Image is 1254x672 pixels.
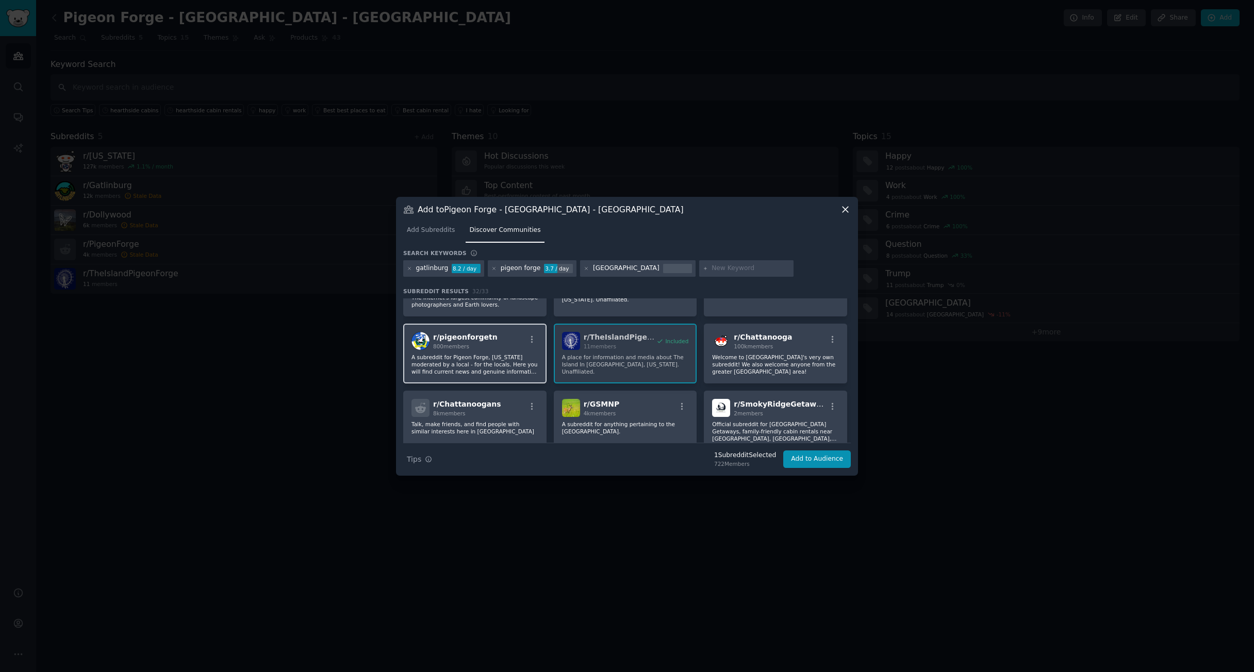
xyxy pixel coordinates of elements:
div: gatlinburg [416,264,449,273]
button: Add to Audience [783,450,851,468]
span: 32 / 33 [472,288,489,294]
span: Add Subreddits [407,226,455,235]
p: A subreddit for anything pertaining to the [GEOGRAPHIC_DATA]. [562,421,689,435]
button: Tips [403,450,436,468]
span: Subreddit Results [403,288,469,295]
span: r/ GSMNP [584,400,620,408]
h3: Add to Pigeon Forge - [GEOGRAPHIC_DATA] - [GEOGRAPHIC_DATA] [418,204,684,215]
p: The internet's largest community of landscape photographers and Earth lovers. [411,294,538,308]
a: Discover Communities [466,222,544,243]
span: 8k members [433,410,466,416]
img: GSMNP [562,399,580,417]
div: 1 Subreddit Selected [714,451,776,460]
span: Tips [407,454,421,465]
span: 2 members [734,410,763,416]
span: Discover Communities [469,226,540,235]
input: New Keyword [712,264,790,273]
p: A subreddit for Pigeon Forge, [US_STATE] moderated by a local - for the locals. Here you will fin... [411,354,538,375]
span: 100k members [734,343,773,349]
img: SmokyRidgeGetaways [712,399,730,417]
div: 3.7 / day [544,264,573,273]
div: 722 Members [714,460,776,467]
span: 800 members [433,343,469,349]
span: r/ Chattanoogans [433,400,501,408]
p: Welcome to [GEOGRAPHIC_DATA]'s very own subreddit! We also welcome anyone from the greater [GEOGR... [712,354,839,375]
div: [GEOGRAPHIC_DATA] [593,264,659,273]
span: r/ Chattanooga [734,333,792,341]
span: r/ SmokyRidgeGetaways [734,400,830,408]
img: Chattanooga [712,332,730,350]
span: 4k members [584,410,616,416]
a: Add Subreddits [403,222,458,243]
h3: Search keywords [403,249,467,257]
p: Official subreddit for [GEOGRAPHIC_DATA] Getaways, family-friendly cabin rentals near [GEOGRAPHIC... [712,421,839,442]
span: r/ pigeonforgetn [433,333,498,341]
div: pigeon forge [501,264,541,273]
p: Talk, make friends, and find people with similar interests here in [GEOGRAPHIC_DATA] [411,421,538,435]
img: pigeonforgetn [411,332,430,350]
div: 8.2 / day [452,264,481,273]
